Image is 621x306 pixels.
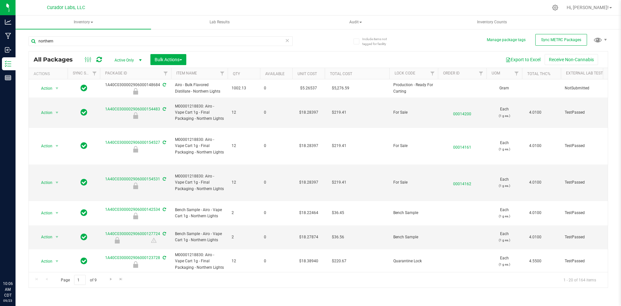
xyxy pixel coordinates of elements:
[329,141,350,151] span: $219.41
[53,108,61,117] span: select
[395,71,415,75] a: Lock Code
[393,210,434,216] span: Bench Sample
[99,261,172,268] div: Quarantine Lock
[162,207,166,212] span: Sync from Compliance System
[545,54,598,65] button: Receive Non-Cannabis
[201,19,238,25] span: Lab Results
[53,209,61,218] span: select
[105,232,160,236] a: 1A40C0300002906000127724
[99,112,172,119] div: For Sale
[393,143,434,149] span: For Sale
[490,231,518,243] span: Each
[526,141,545,151] span: 4.0100
[468,19,516,25] span: Inventory Counts
[233,72,240,76] a: Qty
[232,179,256,186] span: 12
[490,213,518,219] p: (1 g ea.)
[16,16,151,29] a: Inventory
[527,72,550,76] a: Total THC%
[5,33,11,39] inline-svg: Manufacturing
[105,207,160,212] a: 1A40C0300002906000142534
[162,140,166,145] span: Sync from Compliance System
[162,177,166,181] span: Sync from Compliance System
[176,71,197,75] a: Item Name
[329,178,350,187] span: $219.41
[264,109,289,116] span: 0
[292,225,325,250] td: $18.27874
[99,88,172,95] div: Production - Ready For Carting
[511,68,522,79] a: Filter
[427,68,438,79] a: Filter
[329,232,347,242] span: $36.56
[393,82,434,94] span: Production - Ready For Carting
[35,257,53,266] span: Action
[150,54,186,65] button: Bulk Actions
[3,298,13,303] p: 09/23
[265,72,285,76] a: Available
[175,207,224,219] span: Bench Sample - Airo - Vape Cart 1g - Northern Lights
[34,56,79,63] span: All Packages
[105,177,160,181] a: 1A40C0300002906000154531
[232,234,256,240] span: 2
[490,85,518,91] span: Gram
[490,261,518,267] p: (1 g ea.)
[5,61,11,67] inline-svg: Inventory
[55,275,102,285] span: Page of 9
[28,36,293,46] input: Search Package ID, Item Name, SKU, Lot or Part Number...
[162,83,166,87] span: Sync from Compliance System
[490,255,518,267] span: Each
[362,37,395,46] span: Include items not tagged for facility
[526,256,545,266] span: 4.5500
[443,71,460,75] a: Order Id
[329,208,347,218] span: $36.45
[329,84,353,93] span: $5,276.59
[35,108,53,117] span: Action
[155,57,182,62] span: Bulk Actions
[526,108,545,117] span: 4.0100
[35,142,53,151] span: Action
[292,128,325,164] td: $18.28397
[264,210,289,216] span: 0
[175,82,224,94] span: Airo - Bulk Flavored Distillate - Northern Lights
[99,237,136,244] div: Bench Sample
[490,106,518,119] span: Each
[175,231,224,243] span: Bench Sample - Airo - Vape Cart 1g - Northern Lights
[476,68,486,79] a: Filter
[99,183,172,189] div: For Sale
[106,275,115,284] a: Go to the next page
[330,72,352,76] a: Total Cost
[264,258,289,264] span: 0
[264,143,289,149] span: 0
[292,201,325,225] td: $18.22464
[35,209,53,218] span: Action
[3,281,13,298] p: 10:06 AM CDT
[424,16,560,29] a: Inventory Counts
[567,5,609,10] span: Hi, [PERSON_NAME]!
[526,232,545,242] span: 4.0100
[492,71,500,75] a: UOM
[541,38,581,42] span: Sync METRC Packages
[526,208,545,218] span: 4.0100
[490,140,518,152] span: Each
[232,258,256,264] span: 12
[81,208,87,217] span: In Sync
[393,258,434,264] span: Quarantine Lock
[232,85,256,91] span: 1002.13
[81,141,87,150] span: In Sync
[162,107,166,111] span: Sync from Compliance System
[105,140,160,145] a: 1A40C0300002906000154527
[490,176,518,189] span: Each
[105,71,127,75] a: Package ID
[264,85,289,91] span: 0
[442,108,483,117] span: 00014200
[175,252,224,271] span: M00001218830: Airo - Vape Cart 1g - Final Packaging - Northern Lights
[292,249,325,274] td: $18.38940
[99,82,172,95] div: 1A40C0300002906000148684
[442,178,483,187] span: 00014162
[81,84,87,93] span: In Sync
[292,79,325,97] td: $5.26537
[34,72,65,76] div: Actions
[175,173,224,192] span: M00001218830: Airo - Vape Cart 1g - Final Packaging - Northern Lights
[53,84,61,93] span: select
